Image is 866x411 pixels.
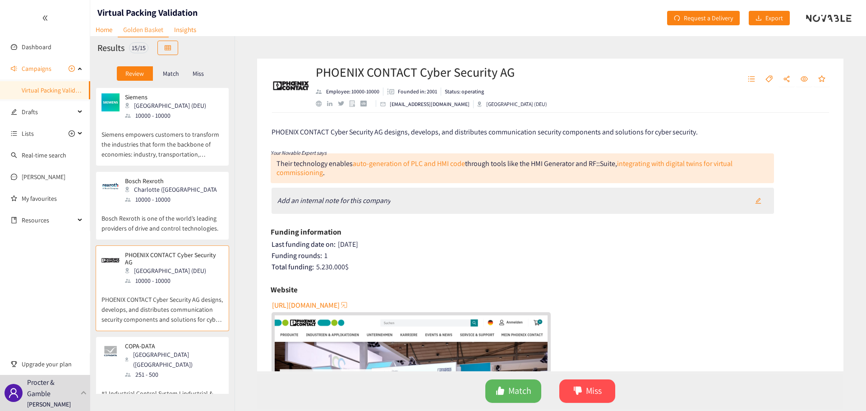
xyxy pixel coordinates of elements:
a: Dashboard [22,43,51,51]
a: Home [90,23,118,37]
a: [PERSON_NAME] [22,173,65,181]
button: star [814,72,830,87]
h2: Results [97,42,124,54]
a: Golden Basket [118,23,169,37]
span: Campaigns [22,60,51,78]
p: Review [125,70,144,77]
div: 251 - 500 [125,369,222,379]
button: dislikeMiss [559,379,615,403]
button: tag [761,72,777,87]
a: linkedin [327,101,338,106]
span: sound [11,65,17,72]
span: Export [765,13,783,23]
img: Snapshot of the company's website [101,177,120,195]
li: Employees [316,88,383,96]
a: Real-time search [22,151,66,159]
div: Their technology enables through tools like the HMI Generator and RF::Suite, . [276,159,732,177]
p: PHOENIX CONTACT Cyber Security AG [125,251,217,266]
span: plus-circle [69,65,75,72]
div: Charlotte ([GEOGRAPHIC_DATA]) [125,185,222,194]
div: [GEOGRAPHIC_DATA] (DEU) [125,266,222,276]
li: Status [441,88,484,96]
button: redoRequest a Delivery [667,11,740,25]
button: edit [748,194,768,208]
a: Virtual Packing Validation [22,86,89,94]
span: like [496,386,505,397]
div: 1 [272,251,830,260]
span: star [818,75,825,83]
p: Bosch Rexroth [125,177,217,185]
div: [GEOGRAPHIC_DATA] (DEU) [477,100,547,108]
span: PHOENIX CONTACT Cyber Security AG designs, develops, and distributes communication security compo... [272,127,698,137]
a: crunchbase [360,101,372,106]
a: auto-generation of PLC and HMI code [353,159,465,168]
img: Snapshot of the company's website [101,251,120,269]
span: Match [508,384,531,398]
h1: Virtual Packing Validation [97,6,198,19]
span: Last funding date on: [272,240,336,249]
p: Bosch Rexroth is one of the world’s leading providers of drive and control technologies. [101,204,223,233]
p: Match [163,70,179,77]
span: double-left [42,15,48,21]
p: Siemens empowers customers to transform the industries that form the backbone of economies: indus... [101,120,223,159]
span: unordered-list [748,75,755,83]
button: eye [796,72,812,87]
h2: PHOENIX CONTACT Cyber Security AG [316,63,547,81]
img: Company Logo [273,68,309,104]
span: edit [11,109,17,115]
span: Total funding: [272,262,314,272]
div: 5.230.000 $ [272,263,830,272]
span: table [165,45,171,52]
span: download [755,15,762,22]
img: Snapshot of the company's website [101,93,120,111]
p: Procter & Gamble [27,377,77,399]
a: My favourites [22,189,83,208]
p: PHOENIX CONTACT Cyber Security AG designs, develops, and distributes communication security compo... [101,286,223,324]
p: Employee: 10000-10000 [326,88,379,96]
span: plus-circle [69,130,75,137]
p: [EMAIL_ADDRESS][DOMAIN_NAME] [390,100,470,108]
button: unordered-list [743,72,760,87]
h6: Funding information [271,225,341,239]
i: Your Novable Expert says [271,149,327,156]
div: 10000 - 10000 [125,276,222,286]
p: COPA-DATA [125,342,217,350]
a: integrating with digital twins for virtual commissioning [276,159,732,177]
button: table [157,41,178,55]
p: Miss [193,70,204,77]
a: google maps [350,100,361,107]
div: 15 / 15 [129,42,148,53]
span: user [8,388,19,398]
span: eye [801,75,808,83]
span: Request a Delivery [684,13,733,23]
div: [GEOGRAPHIC_DATA] (DEU) [125,101,212,111]
span: Funding rounds: [272,251,322,260]
span: tag [765,75,773,83]
span: unordered-list [11,130,17,137]
button: downloadExport [749,11,790,25]
span: [URL][DOMAIN_NAME] [272,300,340,311]
span: redo [674,15,680,22]
a: twitter [338,101,349,106]
iframe: Chat Widget [821,368,866,411]
span: Resources [22,211,75,229]
div: [DATE] [272,240,830,249]
button: [URL][DOMAIN_NAME] [272,298,349,312]
span: Lists [22,125,34,143]
p: Siemens [125,93,206,101]
i: Add an internal note for this company [277,196,391,205]
p: Status: operating [445,88,484,96]
span: share-alt [783,75,790,83]
button: likeMatch [485,379,541,403]
span: dislike [573,386,582,397]
div: 10000 - 10000 [125,194,222,204]
div: [GEOGRAPHIC_DATA] ([GEOGRAPHIC_DATA]) [125,350,222,369]
button: share-alt [778,72,795,87]
span: Drafts [22,103,75,121]
a: Insights [169,23,202,37]
p: [PERSON_NAME] [27,399,71,409]
span: Upgrade your plan [22,355,83,373]
a: website [316,101,327,106]
h6: Website [271,283,298,296]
